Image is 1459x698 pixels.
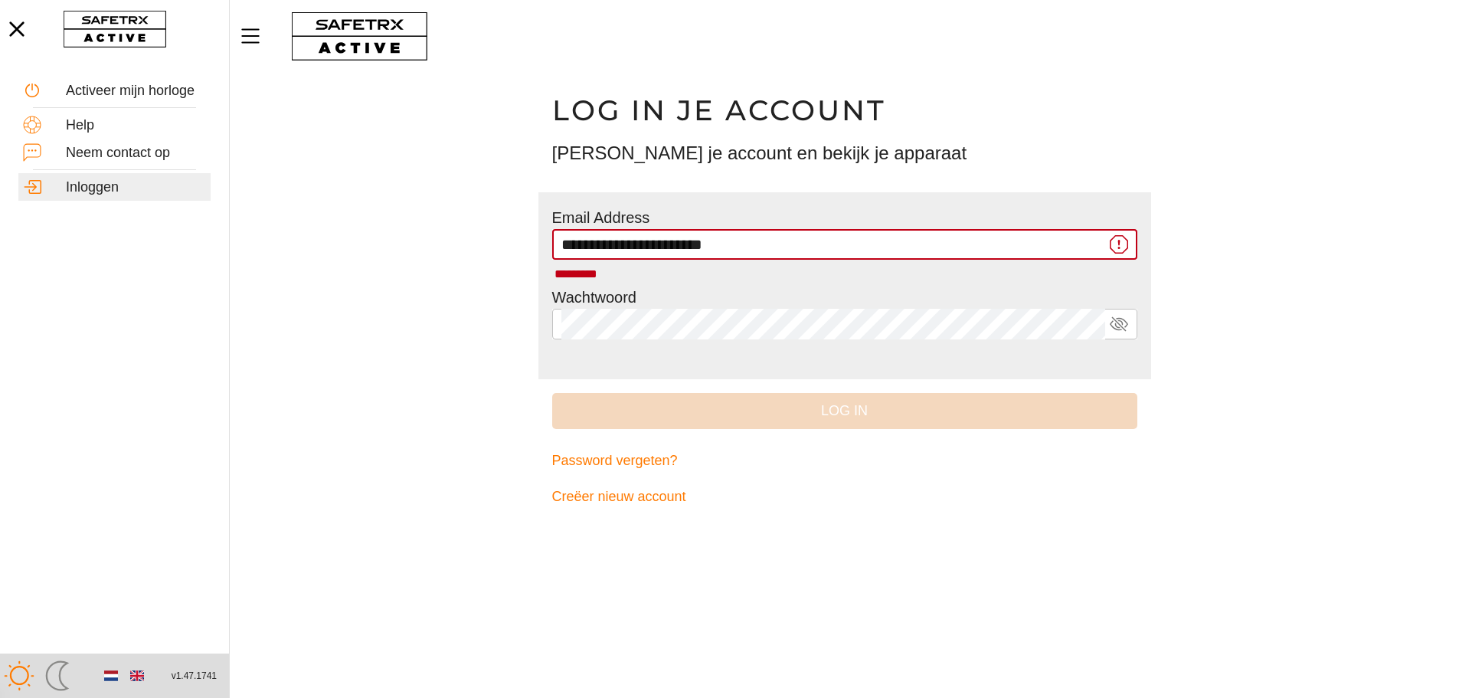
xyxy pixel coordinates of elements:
button: Log in [552,393,1137,429]
span: Password vergeten? [552,449,678,473]
div: Help [66,117,206,134]
a: Password vergeten? [552,443,1137,479]
label: Wachtwoord [552,289,636,306]
span: v1.47.1741 [172,668,217,684]
h3: [PERSON_NAME] je account en bekijk je apparaat [552,140,1137,166]
div: Neem contact op [66,145,206,162]
button: Dutch [98,663,124,689]
span: Creëer nieuw account [552,485,686,509]
img: Help.svg [23,116,41,134]
span: Log in [564,399,1125,423]
h1: Log in je account [552,93,1137,128]
img: en.svg [130,669,144,683]
div: Activeer mijn horloge [66,83,206,100]
button: English [124,663,150,689]
a: Creëer nieuw account [552,479,1137,515]
button: Menu [237,20,276,52]
div: Inloggen [66,179,206,196]
img: nl.svg [104,669,118,683]
img: ModeDark.svg [42,660,73,691]
img: ContactUs.svg [23,143,41,162]
img: ModeLight.svg [4,660,34,691]
label: Email Address [552,209,650,226]
button: v1.47.1741 [162,664,226,689]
